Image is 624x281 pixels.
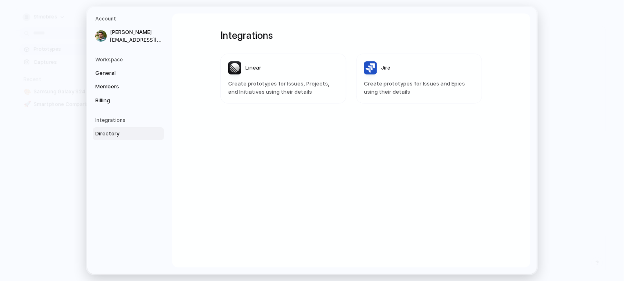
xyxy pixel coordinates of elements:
[95,130,148,138] span: Directory
[364,80,474,96] span: Create prototypes for Issues and Epics using their details
[95,15,164,22] h5: Account
[228,80,339,96] span: Create prototypes for Issues, Projects, and Initiatives using their details
[93,94,164,107] a: Billing
[93,26,164,46] a: [PERSON_NAME][EMAIL_ADDRESS][DOMAIN_NAME]
[110,28,162,36] span: [PERSON_NAME]
[381,64,391,72] span: Jira
[93,80,164,93] a: Members
[220,28,482,43] h1: Integrations
[245,64,261,72] span: Linear
[93,127,164,140] a: Directory
[95,83,148,91] span: Members
[95,117,164,124] h5: Integrations
[95,97,148,105] span: Billing
[110,36,162,44] span: [EMAIL_ADDRESS][DOMAIN_NAME]
[95,56,164,63] h5: Workspace
[95,69,148,77] span: General
[93,67,164,80] a: General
